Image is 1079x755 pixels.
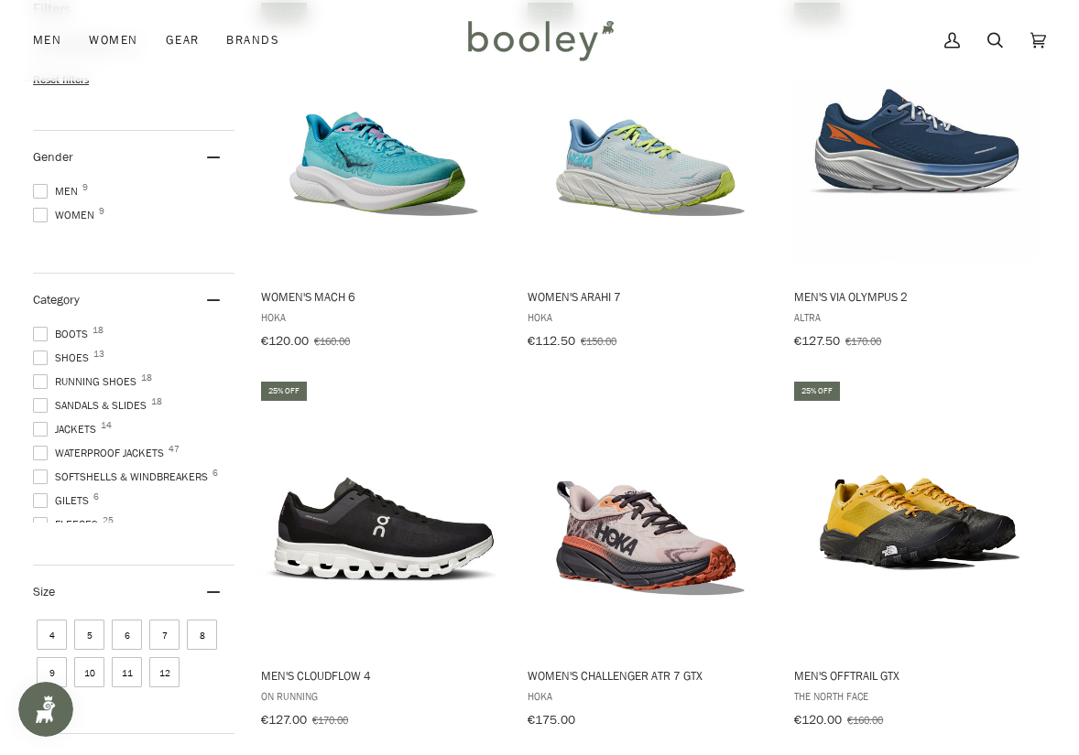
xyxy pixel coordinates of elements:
[37,657,67,687] span: Size: 9
[791,392,1042,642] img: The North Face Men's OffTrail GTX Summit Gold / TNF Black - Booley Galway
[33,207,100,223] span: Women
[169,445,180,454] span: 47
[112,620,142,650] span: Size: 6
[93,492,99,502] span: 6
[525,12,776,263] img: Hoka Women's Arahi 7 Illusion / Dusk - Booley Galway
[89,31,137,49] span: Women
[33,148,73,166] span: Gender
[82,183,88,192] span: 9
[258,392,509,642] img: On Men's Cloudflow 4 Black / White - Booley Galway
[213,469,218,478] span: 6
[581,333,616,349] span: €150.00
[312,712,348,728] span: €170.00
[261,688,507,704] span: On Running
[261,667,507,684] span: Men's Cloudflow 4
[845,333,881,349] span: €170.00
[528,688,773,704] span: Hoka
[794,332,840,350] span: €127.50
[151,397,162,406] span: 18
[33,397,152,414] span: Sandals & Slides
[33,326,93,342] span: Boots
[33,583,55,600] span: Size
[261,288,507,305] span: Women's Mach 6
[149,657,180,687] span: Size: 12
[791,379,1042,734] a: Men's Offtrail GTX
[794,688,1040,704] span: The North Face
[525,379,776,734] a: Women's Challenger ATR 7 GTX
[37,620,67,650] span: Size: 4
[525,392,776,642] img: Hoka Women's Challenger ATR 7 GTX Cosmic Pearl / Galaxy - Booley Galway
[103,516,114,525] span: 25
[261,382,307,401] div: 25% off
[33,291,80,308] span: Category
[794,711,842,728] span: €120.00
[258,12,509,263] img: Hoka Women's Mach 6 Cloudless / Waterpark - Booley Galway
[33,183,83,200] span: Men
[33,350,94,366] span: Shoes
[847,712,883,728] span: €160.00
[33,373,142,390] span: Running Shoes
[528,309,773,325] span: Hoka
[187,620,217,650] span: Size: 8
[794,382,840,401] div: 25% off
[18,682,73,737] iframe: Button to open loyalty program pop-up
[33,492,94,509] span: Gilets
[74,620,104,650] span: Size: 5
[33,469,213,485] span: Softshells & Windbreakers
[33,516,104,533] span: Fleeces
[258,379,509,734] a: Men's Cloudflow 4
[528,332,575,350] span: €112.50
[314,333,350,349] span: €160.00
[33,445,169,461] span: Waterproof Jackets
[794,309,1040,325] span: Altra
[261,711,307,728] span: €127.00
[33,421,102,437] span: Jackets
[112,657,142,687] span: Size: 11
[33,31,61,49] span: Men
[528,711,575,728] span: €175.00
[528,667,773,684] span: Women's Challenger ATR 7 GTX
[528,288,773,305] span: Women's Arahi 7
[261,309,507,325] span: Hoka
[791,12,1042,263] img: Altra Men's VIA Olympus 2 Navy - Booley Galway
[141,373,152,383] span: 18
[149,620,180,650] span: Size: 7
[166,31,200,49] span: Gear
[794,667,1040,684] span: Men's Offtrail GTX
[460,14,620,67] img: Booley
[226,31,279,49] span: Brands
[93,326,104,335] span: 18
[101,421,112,430] span: 14
[74,657,104,687] span: Size: 10
[99,207,104,216] span: 9
[261,332,309,350] span: €120.00
[93,350,104,359] span: 13
[794,288,1040,305] span: Men's VIA Olympus 2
